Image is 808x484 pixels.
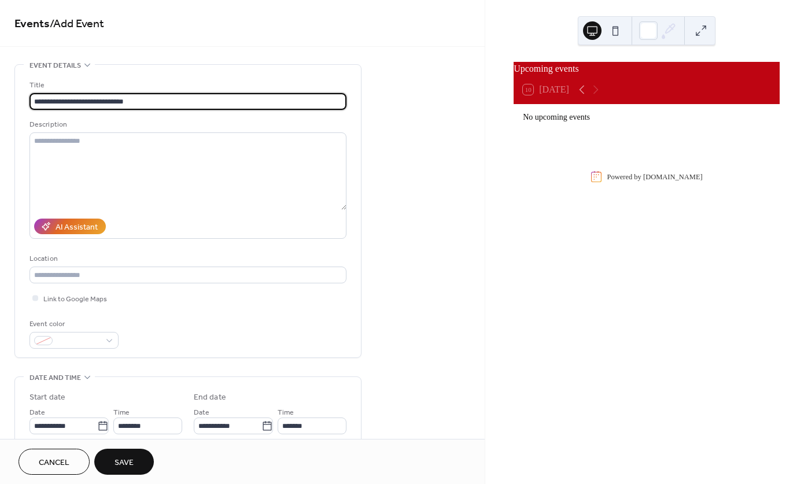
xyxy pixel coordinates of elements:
div: End date [194,391,226,404]
span: Date [194,407,209,419]
span: Cancel [39,457,69,469]
span: Event details [29,60,81,72]
a: Events [14,13,50,35]
div: Powered by [607,172,702,181]
div: Title [29,79,344,91]
div: Description [29,119,344,131]
div: Start date [29,391,65,404]
span: Save [115,457,134,469]
div: No upcoming events [523,111,770,123]
span: Time [113,407,130,419]
div: AI Assistant [56,221,98,234]
span: Link to Google Maps [43,293,107,305]
a: [DOMAIN_NAME] [643,172,703,180]
button: AI Assistant [34,219,106,234]
button: Cancel [19,449,90,475]
div: Upcoming events [514,62,780,76]
span: / Add Event [50,13,104,35]
div: Location [29,253,344,265]
span: Date [29,407,45,419]
div: Event color [29,318,116,330]
span: Time [278,407,294,419]
button: Save [94,449,154,475]
span: Date and time [29,372,81,384]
